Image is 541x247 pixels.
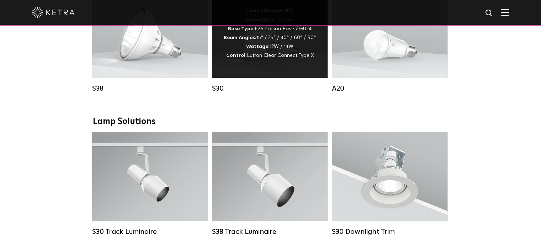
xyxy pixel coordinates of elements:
[92,84,208,93] div: S38
[228,26,255,31] strong: Base Type:
[212,132,328,236] a: S38 Track Luminaire Lumen Output:1100Colors:White / BlackBeam Angles:10° / 25° / 40° / 60°Wattage...
[224,6,316,60] div: 1100 White / Black E26 Edison Base / GU24 15° / 25° / 40° / 60° / 90° 12W / 14W
[332,132,447,236] a: S30 Downlight Trim S30 Downlight Trim
[212,227,328,236] div: S38 Track Luminaire
[92,132,208,236] a: S30 Track Luminaire Lumen Output:1100Colors:White / BlackBeam Angles:15° / 25° / 40° / 60° / 90°W...
[93,117,449,127] div: Lamp Solutions
[246,44,270,49] strong: Wattage:
[224,35,256,40] strong: Beam Angles:
[247,53,314,58] span: Lutron Clear Connect Type X
[332,84,447,93] div: A20
[212,84,328,93] div: S30
[485,9,494,18] img: search icon
[32,7,75,18] img: ketra-logo-2019-white
[332,227,447,236] div: S30 Downlight Trim
[226,53,247,58] strong: Control:
[501,9,509,16] img: Hamburger%20Nav.svg
[92,227,208,236] div: S30 Track Luminaire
